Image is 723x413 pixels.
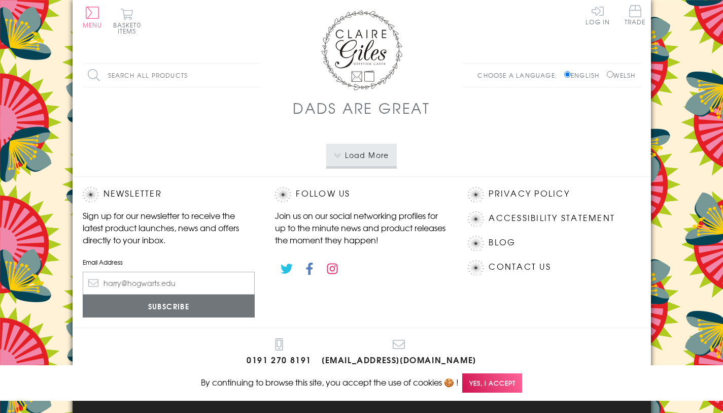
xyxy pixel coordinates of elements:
[321,10,402,90] img: Claire Giles Greetings Cards
[83,64,260,87] input: Search all products
[322,338,476,367] a: [EMAIL_ADDRESS][DOMAIN_NAME]
[477,71,562,80] p: Choose a language:
[275,209,447,246] p: Join us on our social networking profiles for up to the minute news and product releases the mome...
[83,295,255,317] input: Subscribe
[489,211,615,225] a: Accessibility Statement
[83,272,255,295] input: harry@hogwarts.edu
[489,260,550,274] a: Contact Us
[83,258,255,267] label: Email Address
[625,5,646,27] a: Trade
[625,5,646,25] span: Trade
[83,7,102,28] button: Menu
[489,236,515,249] a: Blog
[83,209,255,246] p: Sign up for our newsletter to receive the latest product launches, news and offers directly to yo...
[247,338,312,367] a: 0191 270 8191
[326,144,397,166] button: Load More
[83,20,102,29] span: Menu
[113,8,141,34] button: Basket0 items
[293,98,430,118] h1: Dads Are Great
[564,71,604,80] label: English
[250,64,260,87] input: Search
[489,187,569,201] a: Privacy Policy
[586,5,610,25] a: Log In
[275,187,447,202] h2: Follow Us
[607,71,636,80] label: Welsh
[462,373,522,393] span: Yes, I accept
[118,20,141,36] span: 0 items
[564,71,571,78] input: English
[607,71,613,78] input: Welsh
[83,187,255,202] h2: Newsletter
